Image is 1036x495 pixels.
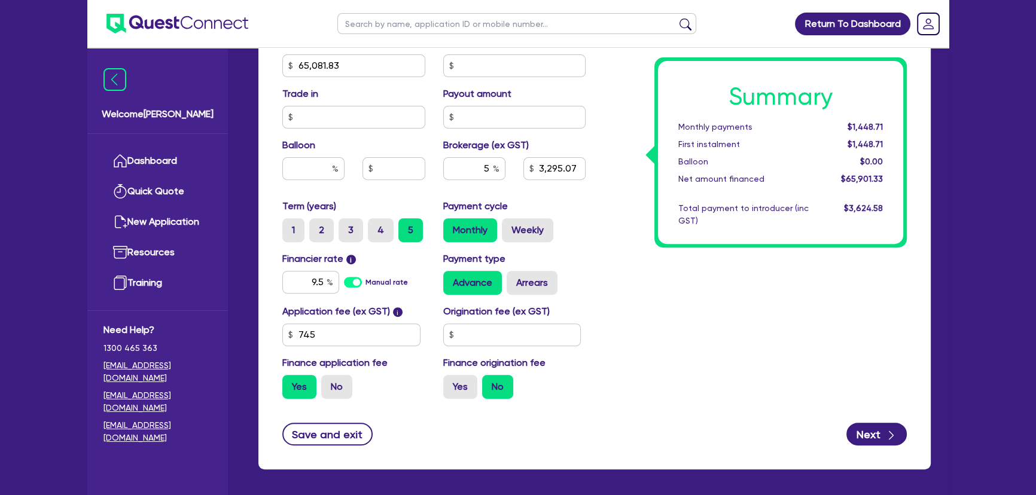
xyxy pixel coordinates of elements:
label: Monthly [443,218,497,242]
h1: Summary [678,82,883,111]
label: Payment cycle [443,199,508,213]
label: 5 [398,218,423,242]
label: Finance application fee [282,356,388,370]
label: 3 [339,218,363,242]
button: Save and exit [282,423,373,445]
label: 1 [282,218,304,242]
a: [EMAIL_ADDRESS][DOMAIN_NAME] [103,419,212,444]
div: Monthly payments [669,121,818,133]
div: Net amount financed [669,173,818,185]
a: Return To Dashboard [795,13,910,35]
label: Manual rate [365,277,408,288]
span: i [393,307,403,317]
span: $0.00 [860,157,883,166]
div: Total payment to introducer (inc GST) [669,202,818,227]
span: Need Help? [103,323,212,337]
label: Term (years) [282,199,336,213]
label: Balloon [282,138,315,152]
input: Search by name, application ID or mobile number... [337,13,696,34]
label: No [321,375,352,399]
label: Trade in [282,87,318,101]
div: First instalment [669,138,818,151]
label: 2 [309,218,334,242]
img: icon-menu-close [103,68,126,91]
a: [EMAIL_ADDRESS][DOMAIN_NAME] [103,359,212,384]
label: Finance origination fee [443,356,546,370]
label: Brokerage (ex GST) [443,138,529,152]
label: Weekly [502,218,553,242]
img: resources [113,245,127,259]
span: $1,448.71 [848,122,883,132]
img: training [113,276,127,290]
label: Arrears [507,271,557,295]
img: quick-quote [113,184,127,198]
a: Dropdown toggle [913,8,944,39]
label: Payment type [443,252,505,266]
label: Yes [443,375,477,399]
label: No [482,375,513,399]
a: [EMAIL_ADDRESS][DOMAIN_NAME] [103,389,212,414]
img: quest-connect-logo-blue [106,14,248,33]
span: i [346,255,356,264]
span: Welcome [PERSON_NAME] [102,107,214,121]
span: $65,901.33 [841,174,883,184]
label: Financier rate [282,252,356,266]
a: New Application [103,207,212,237]
label: Origination fee (ex GST) [443,304,550,319]
label: Yes [282,375,316,399]
button: Next [846,423,907,445]
a: Resources [103,237,212,268]
label: Advance [443,271,502,295]
a: Training [103,268,212,298]
div: Balloon [669,155,818,168]
a: Dashboard [103,146,212,176]
a: Quick Quote [103,176,212,207]
label: Payout amount [443,87,511,101]
label: Application fee (ex GST) [282,304,390,319]
span: $1,448.71 [848,139,883,149]
span: $3,624.58 [844,203,883,213]
img: new-application [113,215,127,229]
label: 4 [368,218,394,242]
span: 1300 465 363 [103,342,212,355]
